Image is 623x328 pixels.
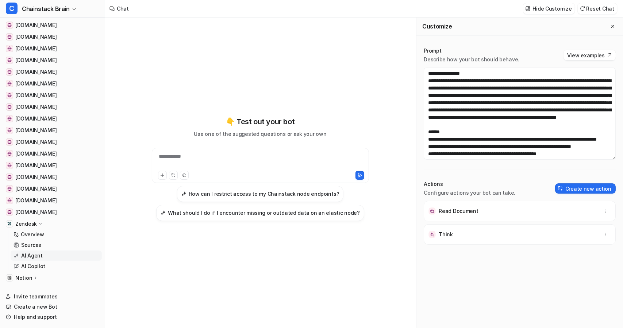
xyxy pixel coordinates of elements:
[7,23,12,27] img: ethereum.org
[15,173,57,181] span: [DOMAIN_NAME]
[15,33,57,41] span: [DOMAIN_NAME]
[7,163,12,168] img: developer.bitcoin.org
[15,115,57,122] span: [DOMAIN_NAME]
[177,186,344,202] button: How can I restrict access to my Chainstack node endpoints?How can I restrict access to my Chainst...
[6,3,18,14] span: C
[7,222,12,226] img: Zendesk
[15,138,57,146] span: [DOMAIN_NAME]
[21,231,44,238] p: Overview
[15,220,37,228] p: Zendesk
[7,93,12,98] img: docs.polygon.technology
[3,32,102,42] a: hyperliquid.gitbook.io[DOMAIN_NAME]
[7,35,12,39] img: hyperliquid.gitbook.io
[3,67,102,77] a: reth.rs[DOMAIN_NAME]
[7,81,12,86] img: developers.tron.network
[15,57,57,64] span: [DOMAIN_NAME]
[168,209,360,217] h3: What should I do if I encounter missing or outdated data on an elastic node?
[439,207,478,215] p: Read Document
[424,47,519,54] p: Prompt
[3,137,102,147] a: aptos.dev[DOMAIN_NAME]
[3,195,102,206] a: github.com[DOMAIN_NAME]
[15,185,57,192] span: [DOMAIN_NAME]
[526,6,531,11] img: customize
[3,172,102,182] a: build.avax.network[DOMAIN_NAME]
[558,186,563,191] img: create-action-icon.svg
[3,149,102,159] a: nimbus.guide[DOMAIN_NAME]
[21,263,45,270] p: AI Copilot
[11,229,102,240] a: Overview
[7,198,12,203] img: github.com
[3,55,102,65] a: docs.erigon.tech[DOMAIN_NAME]
[156,205,364,221] button: What should I do if I encounter missing or outdated data on an elastic node?What should I do if I...
[15,92,57,99] span: [DOMAIN_NAME]
[15,162,57,169] span: [DOMAIN_NAME]
[11,261,102,271] a: AI Copilot
[3,114,102,124] a: docs.sui.io[DOMAIN_NAME]
[7,70,12,74] img: reth.rs
[7,175,12,179] img: build.avax.network
[7,210,12,214] img: www.colosseum.com
[15,197,57,204] span: [DOMAIN_NAME]
[15,127,57,134] span: [DOMAIN_NAME]
[7,152,12,156] img: nimbus.guide
[15,150,57,157] span: [DOMAIN_NAME]
[11,240,102,250] a: Sources
[15,45,57,52] span: [DOMAIN_NAME]
[3,302,102,312] a: Create a new Bot
[3,312,102,322] a: Help and support
[226,116,295,127] p: 👇 Test out your bot
[15,103,57,111] span: [DOMAIN_NAME]
[523,3,575,14] button: Hide Customize
[7,276,12,280] img: Notion
[194,130,327,138] p: Use one of the suggested questions or ask your own
[424,189,515,197] p: Configure actions your bot can take.
[15,80,57,87] span: [DOMAIN_NAME]
[15,68,57,76] span: [DOMAIN_NAME]
[3,79,102,89] a: developers.tron.network[DOMAIN_NAME]
[15,274,32,282] p: Notion
[3,207,102,217] a: www.colosseum.com[DOMAIN_NAME]
[424,56,519,63] p: Describe how your bot should behave.
[181,191,186,197] img: How can I restrict access to my Chainstack node endpoints?
[428,207,436,215] img: Read Document icon
[3,90,102,100] a: docs.polygon.technology[DOMAIN_NAME]
[608,22,617,31] button: Close flyout
[7,140,12,144] img: aptos.dev
[15,209,57,216] span: [DOMAIN_NAME]
[3,291,102,302] a: Invite teammates
[564,50,616,60] button: View examples
[428,231,436,238] img: Think icon
[21,241,41,249] p: Sources
[422,23,452,30] h2: Customize
[3,43,102,54] a: docs.ton.org[DOMAIN_NAME]
[3,184,102,194] a: climate.solana.com[DOMAIN_NAME]
[7,187,12,191] img: climate.solana.com
[11,251,102,261] a: AI Agent
[580,6,585,11] img: reset
[3,160,102,171] a: developer.bitcoin.org[DOMAIN_NAME]
[7,105,12,109] img: docs.arbitrum.io
[7,117,12,121] img: docs.sui.io
[3,125,102,136] a: docs.optimism.io[DOMAIN_NAME]
[189,190,339,198] h3: How can I restrict access to my Chainstack node endpoints?
[7,128,12,133] img: docs.optimism.io
[533,5,572,12] p: Hide Customize
[555,183,616,194] button: Create new action
[439,231,453,238] p: Think
[7,46,12,51] img: docs.ton.org
[21,252,43,259] p: AI Agent
[117,5,129,12] div: Chat
[15,22,57,29] span: [DOMAIN_NAME]
[7,58,12,62] img: docs.erigon.tech
[22,4,70,14] span: Chainstack Brain
[578,3,617,14] button: Reset Chat
[424,180,515,188] p: Actions
[3,20,102,30] a: ethereum.org[DOMAIN_NAME]
[3,102,102,112] a: docs.arbitrum.io[DOMAIN_NAME]
[161,210,166,216] img: What should I do if I encounter missing or outdated data on an elastic node?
